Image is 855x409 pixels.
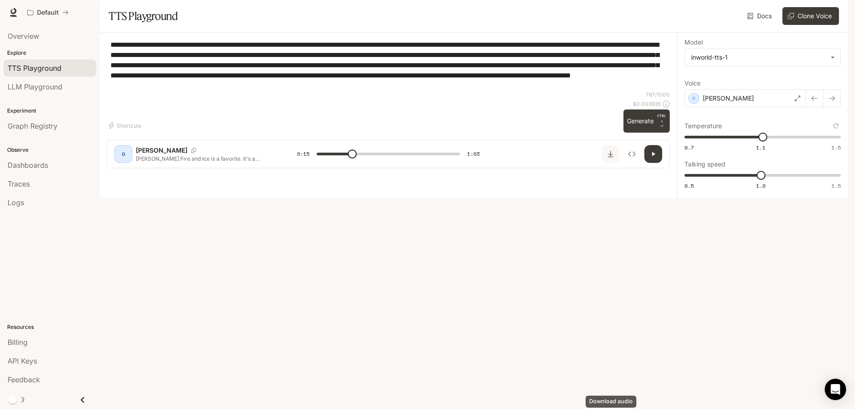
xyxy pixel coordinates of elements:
[756,144,765,151] span: 1.1
[23,4,73,21] button: All workspaces
[116,147,130,161] div: D
[684,39,703,45] p: Model
[657,113,666,124] p: CTRL +
[684,144,694,151] span: 0.7
[831,121,841,131] button: Reset to default
[684,80,700,86] p: Voice
[37,9,59,16] p: Default
[623,109,670,133] button: GenerateCTRL +⏎
[745,7,775,25] a: Docs
[633,100,661,108] p: $ 0.003935
[187,148,200,153] button: Copy Voice ID
[831,144,841,151] span: 1.5
[831,182,841,190] span: 1.5
[136,146,187,155] p: [PERSON_NAME]
[646,91,670,98] p: 787 / 1000
[297,150,309,158] span: 0:15
[586,396,636,408] div: Download audio
[703,94,754,103] p: [PERSON_NAME]
[825,379,846,400] div: Open Intercom Messenger
[657,113,666,129] p: ⏎
[107,118,145,133] button: Shortcuts
[782,7,839,25] button: Clone Voice
[691,53,826,62] div: inworld-tts-1
[685,49,840,66] div: inworld-tts-1
[467,150,480,158] span: 1:03
[602,145,619,163] button: Download audio
[684,161,725,167] p: Talking speed
[136,155,276,162] p: [PERSON_NAME] Fire and Ice is a favorite. It's a barbarian story... It's [PERSON_NAME] inspired. ...
[623,145,641,163] button: Inspect
[756,182,765,190] span: 1.0
[109,7,178,25] h1: TTS Playground
[684,182,694,190] span: 0.5
[684,123,722,129] p: Temperature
